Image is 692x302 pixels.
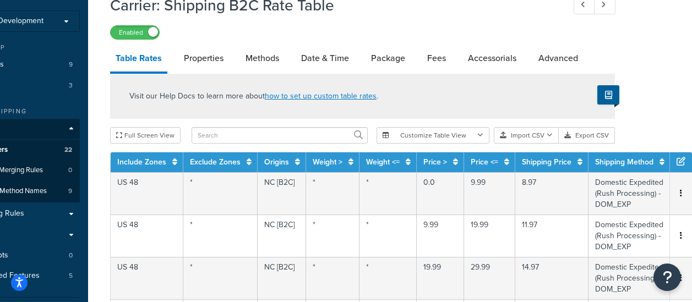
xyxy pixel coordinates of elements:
[240,45,285,72] a: Methods
[422,45,451,72] a: Fees
[69,271,73,281] span: 5
[69,60,73,69] span: 9
[471,156,498,168] a: Price <=
[64,145,72,155] span: 22
[515,215,589,257] td: 11.97
[68,186,72,196] span: 9
[423,156,447,168] a: Price >
[417,257,464,299] td: 19.99
[110,45,167,74] a: Table Rates
[110,127,181,144] button: Full Screen View
[589,215,671,257] td: Domestic Expedited (Rush Processing) - DOM_EXP
[464,215,515,257] td: 19.99
[522,156,571,168] a: Shipping Price
[533,45,584,72] a: Advanced
[559,127,615,144] button: Export CSV
[515,172,589,215] td: 8.97
[296,45,355,72] a: Date & Time
[258,257,306,299] td: NC [B2C]
[597,85,619,105] button: Show Help Docs
[258,215,306,257] td: NC [B2C]
[69,251,73,260] span: 0
[68,166,72,175] span: 0
[464,257,515,299] td: 29.99
[111,215,183,257] td: US 48
[464,172,515,215] td: 9.99
[589,172,671,215] td: Domestic Expedited (Rush Processing) - DOM_EXP
[192,127,368,144] input: Search
[111,257,183,299] td: US 48
[111,172,183,215] td: US 48
[653,263,681,291] button: Open Resource Center
[462,45,522,72] a: Accessorials
[595,156,653,168] a: Shipping Method
[190,156,241,168] a: Exclude Zones
[515,257,589,299] td: 14.97
[129,90,378,102] p: Visit our Help Docs to learn more about .
[313,156,342,168] a: Weight >
[366,156,400,168] a: Weight <=
[417,215,464,257] td: 9.99
[417,172,464,215] td: 0.0
[494,127,559,144] button: Import CSV
[117,156,166,168] a: Include Zones
[111,26,159,39] label: Enabled
[69,81,73,90] span: 3
[264,156,289,168] a: Origins
[258,172,306,215] td: NC [B2C]
[377,127,489,144] button: Customize Table View
[589,257,671,299] td: Domestic Expedited (Rush Processing) - DOM_EXP
[366,45,411,72] a: Package
[265,90,377,102] a: how to set up custom table rates
[178,45,229,72] a: Properties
